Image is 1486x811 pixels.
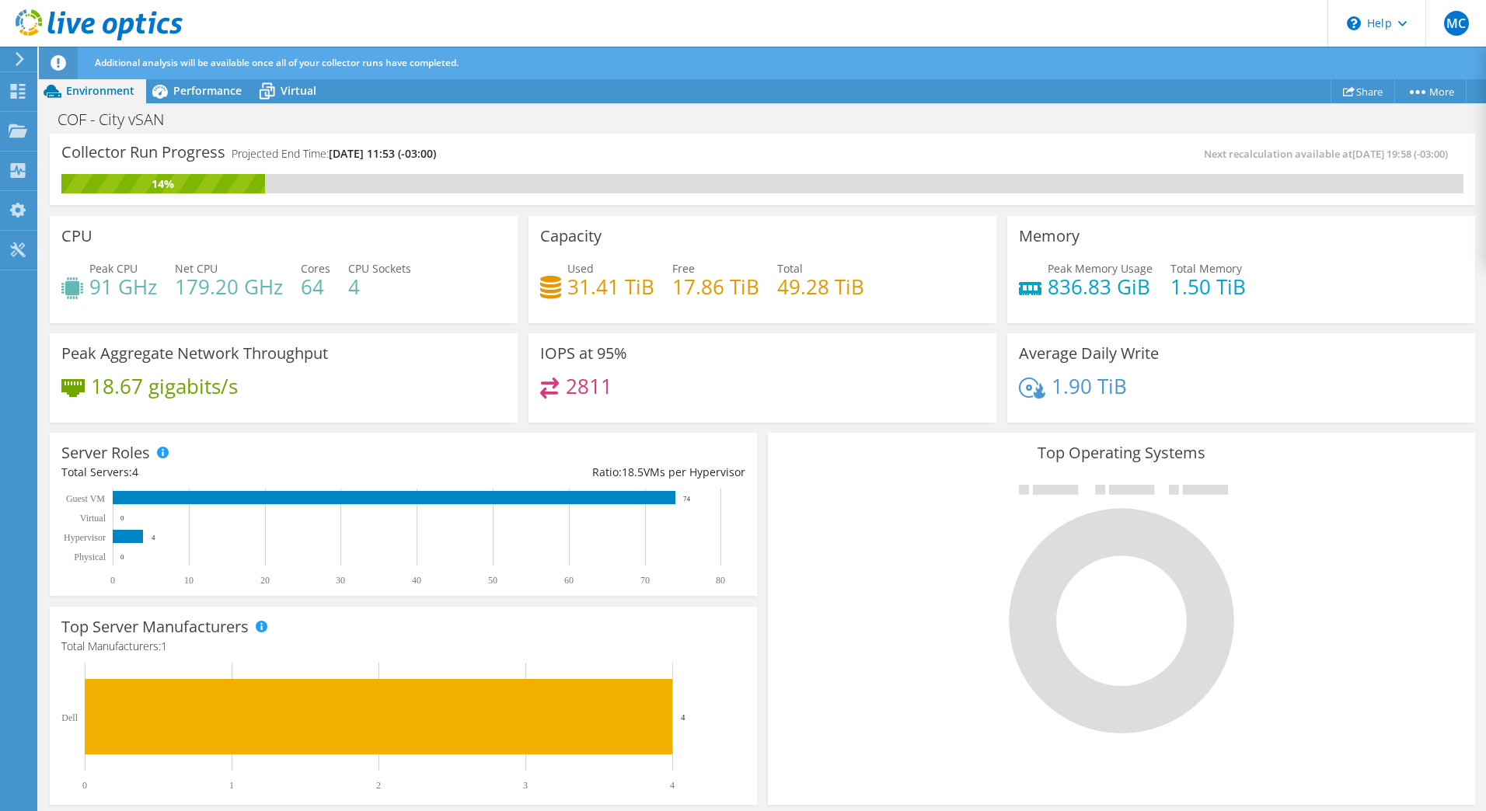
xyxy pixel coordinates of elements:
svg: \n [1347,16,1361,30]
h4: 49.28 TiB [777,278,864,295]
a: Share [1331,79,1395,103]
h4: 31.41 TiB [567,278,654,295]
h3: Memory [1019,228,1080,245]
span: Total Memory [1170,261,1242,276]
span: 1 [161,639,167,653]
text: 70 [640,575,650,586]
h4: 1.90 TiB [1052,378,1127,395]
text: Guest VM [66,493,105,504]
h3: Capacity [540,228,602,245]
text: 4 [670,780,675,791]
h4: 18.67 gigabits/s [91,378,238,395]
span: Environment [66,83,134,98]
a: More [1394,79,1467,103]
span: 18.5 [622,465,644,479]
text: 74 [683,495,691,503]
text: 60 [564,575,574,586]
span: [DATE] 11:53 (-03:00) [329,146,436,161]
h4: 179.20 GHz [175,278,283,295]
text: 20 [260,575,270,586]
text: Physical [74,552,106,562]
span: Cores [301,261,330,276]
span: Used [567,261,594,276]
h3: Peak Aggregate Network Throughput [61,345,328,362]
text: Hypervisor [64,532,106,543]
text: Virtual [80,513,106,524]
span: Peak Memory Usage [1048,261,1153,276]
h4: 836.83 GiB [1048,278,1153,295]
span: Total [777,261,803,276]
text: 4 [152,534,155,541]
text: 1 [229,780,234,791]
text: 4 [681,712,685,722]
h3: Top Operating Systems [780,444,1463,461]
h4: Total Manufacturers: [61,638,745,655]
text: 80 [716,575,725,586]
h3: Server Roles [61,444,150,461]
text: 10 [184,575,194,586]
h4: 64 [301,278,330,295]
span: Additional analysis will be available once all of your collector runs have completed. [95,56,459,69]
h3: Top Server Manufacturers [61,618,249,635]
h4: 91 GHz [89,278,157,295]
span: MC [1444,11,1469,36]
span: CPU Sockets [348,261,411,276]
div: 14% [61,176,265,193]
span: Next recalculation available at [1204,147,1456,161]
span: Virtual [281,83,316,98]
span: Performance [173,83,242,98]
span: Free [672,261,695,276]
text: 50 [488,575,497,586]
h3: IOPS at 95% [540,345,627,362]
text: 0 [120,553,124,561]
span: 4 [132,465,138,479]
h1: COF - City vSAN [51,111,188,128]
h4: 4 [348,278,411,295]
text: 0 [120,514,124,522]
h3: Average Daily Write [1019,345,1159,362]
text: 2 [376,780,381,791]
text: 3 [523,780,528,791]
span: Net CPU [175,261,218,276]
text: 0 [110,575,115,586]
text: 0 [82,780,87,791]
span: Peak CPU [89,261,138,276]
h4: 2811 [566,378,612,395]
div: Ratio: VMs per Hypervisor [403,464,745,481]
text: 30 [336,575,345,586]
h4: 17.86 TiB [672,278,759,295]
h4: Projected End Time: [232,145,436,162]
div: Total Servers: [61,464,403,481]
span: [DATE] 19:58 (-03:00) [1352,147,1448,161]
text: Dell [61,712,78,723]
h4: 1.50 TiB [1170,278,1246,295]
h3: CPU [61,228,92,245]
text: 40 [412,575,421,586]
